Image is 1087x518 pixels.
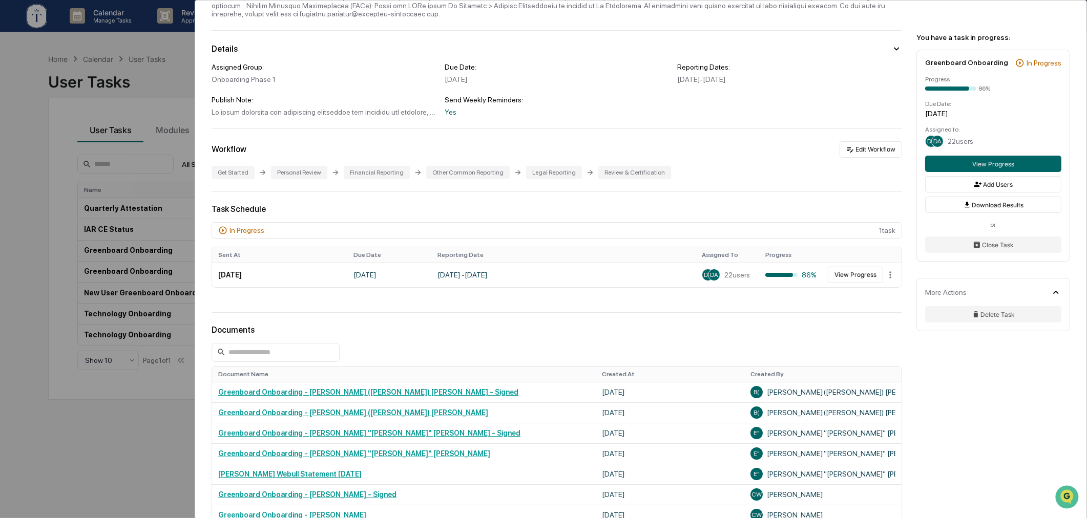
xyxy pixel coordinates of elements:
span: E" [754,470,760,478]
th: Assigned To [696,247,759,263]
div: Yes [445,108,670,116]
div: Lo ipsum dolorsita con adipiscing elitseddoe tem incididu utl etdolore, magnaa enima min veni qui... [212,108,436,116]
span: [DATE] - [DATE] [677,75,725,83]
span: DA [710,271,718,278]
div: 86% [978,85,990,92]
button: Download Results [925,197,1061,213]
span: E" [754,429,760,437]
button: Delete Task [925,306,1061,322]
img: Cameron Burns [10,129,27,146]
div: We're available if you need us! [35,89,130,97]
div: Reporting Dates: [677,63,902,71]
div: [DATE] [925,110,1061,118]
div: or [925,221,1061,228]
span: DB [704,271,712,278]
span: [PERSON_NAME] [32,139,83,147]
div: Workflow [212,144,246,154]
button: Edit Workflow [840,141,902,158]
div: [PERSON_NAME] ([PERSON_NAME]) [PERSON_NAME] [750,386,895,398]
td: [DATE] [596,382,744,402]
a: Greenboard Onboarding - [PERSON_NAME] - Signed [218,490,396,499]
p: How can we help? [10,21,186,38]
td: [DATE] [596,423,744,443]
th: Due Date [347,247,431,263]
div: Greenboard Onboarding [925,58,1008,67]
div: Get Started [212,166,255,179]
span: E" [754,450,760,457]
th: Created By [744,366,902,382]
div: [PERSON_NAME] "[PERSON_NAME]" [PERSON_NAME] [750,468,895,480]
div: Past conversations [10,114,69,122]
span: B( [754,409,759,416]
a: 🖐️Preclearance [6,178,70,196]
span: Pylon [102,226,124,234]
a: Greenboard Onboarding - [PERSON_NAME] ([PERSON_NAME]) [PERSON_NAME] [218,408,488,417]
span: Preclearance [20,182,66,192]
span: CW [751,491,762,498]
div: [PERSON_NAME] "[PERSON_NAME]" [PERSON_NAME] [750,427,895,439]
div: Onboarding Phase 1 [212,75,436,83]
div: 🔎 [10,202,18,210]
div: Details [212,44,238,54]
a: Greenboard Onboarding - [PERSON_NAME] "[PERSON_NAME]" [PERSON_NAME] [218,449,490,458]
a: [PERSON_NAME] Webull Statement [DATE] [218,470,362,478]
th: Sent At [212,247,347,263]
div: Financial Reporting [344,166,410,179]
div: 1 task [212,222,902,239]
span: [DATE] [91,139,112,147]
div: Due Date: [925,100,1061,107]
div: Assigned to: [925,126,1061,133]
a: 🗄️Attestations [70,178,131,196]
img: 1746055101610-c473b297-6a78-478c-a979-82029cc54cd1 [20,140,29,148]
div: Due Date: [445,63,670,71]
span: Data Lookup [20,201,65,211]
td: [DATE] [596,402,744,423]
td: [DATE] [596,464,744,484]
div: Publish Note: [212,96,436,104]
button: View Progress [828,267,883,283]
span: DA [933,138,942,145]
img: 1746055101610-c473b297-6a78-478c-a979-82029cc54cd1 [10,78,29,97]
td: [DATE] [212,263,347,287]
span: Attestations [85,182,127,192]
div: Progress [925,76,1061,83]
iframe: Open customer support [1054,484,1082,512]
th: Document Name [212,366,596,382]
div: 🖐️ [10,183,18,191]
div: [PERSON_NAME] ([PERSON_NAME]) [PERSON_NAME] [750,406,895,419]
td: [DATE] [596,484,744,505]
button: View Progress [925,156,1061,172]
th: Progress [759,247,823,263]
th: Created At [596,366,744,382]
span: DB [928,138,935,145]
button: Start new chat [174,81,186,94]
span: • [85,139,89,147]
div: More Actions [925,288,967,296]
span: 22 users [948,137,973,145]
div: Review & Certification [598,166,671,179]
a: Greenboard Onboarding - [PERSON_NAME] "[PERSON_NAME]" [PERSON_NAME] - Signed [218,429,520,437]
div: Task Schedule [212,204,902,214]
a: 🔎Data Lookup [6,197,69,215]
div: Other Common Reporting [426,166,510,179]
button: See all [159,112,186,124]
div: In Progress [1027,59,1061,67]
div: Send Weekly Reminders: [445,96,670,104]
a: Powered byPylon [72,226,124,234]
div: [PERSON_NAME] "[PERSON_NAME]" [PERSON_NAME] [750,447,895,460]
div: In Progress [229,226,264,234]
button: Add Users [925,176,1061,192]
span: 22 users [724,271,750,279]
div: Assigned Group: [212,63,436,71]
td: [DATE] - [DATE] [431,263,696,287]
td: [DATE] [596,443,744,464]
div: Documents [212,325,902,335]
span: B( [754,389,759,396]
th: Reporting Date [431,247,696,263]
div: 86% [765,271,817,279]
div: Legal Reporting [526,166,582,179]
div: [DATE] [445,75,670,83]
div: Personal Review [271,166,327,179]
